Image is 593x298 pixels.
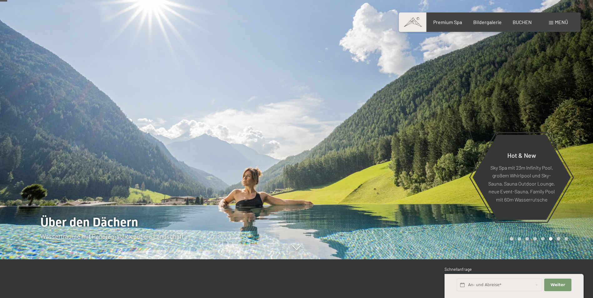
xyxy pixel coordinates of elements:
div: Carousel Page 8 [565,237,568,241]
span: Hot & New [507,151,536,159]
div: Carousel Pagination [508,237,568,241]
a: Premium Spa [433,19,462,25]
button: Weiter [544,279,571,291]
a: BUCHEN [513,19,532,25]
span: Menü [555,19,568,25]
div: Carousel Page 1 [510,237,513,241]
a: Bildergalerie [473,19,502,25]
div: Carousel Page 5 [541,237,545,241]
div: Carousel Page 2 [518,237,521,241]
div: Carousel Page 4 [533,237,537,241]
a: Hot & New Sky Spa mit 23m Infinity Pool, großem Whirlpool und Sky-Sauna, Sauna Outdoor Lounge, ne... [472,134,571,220]
div: Carousel Page 3 [525,237,529,241]
p: Sky Spa mit 23m Infinity Pool, großem Whirlpool und Sky-Sauna, Sauna Outdoor Lounge, neue Event-S... [488,163,555,203]
span: Weiter [550,282,565,288]
div: Carousel Page 6 (Current Slide) [549,237,552,241]
div: Carousel Page 7 [557,237,560,241]
span: Schnellanfrage [445,267,472,272]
